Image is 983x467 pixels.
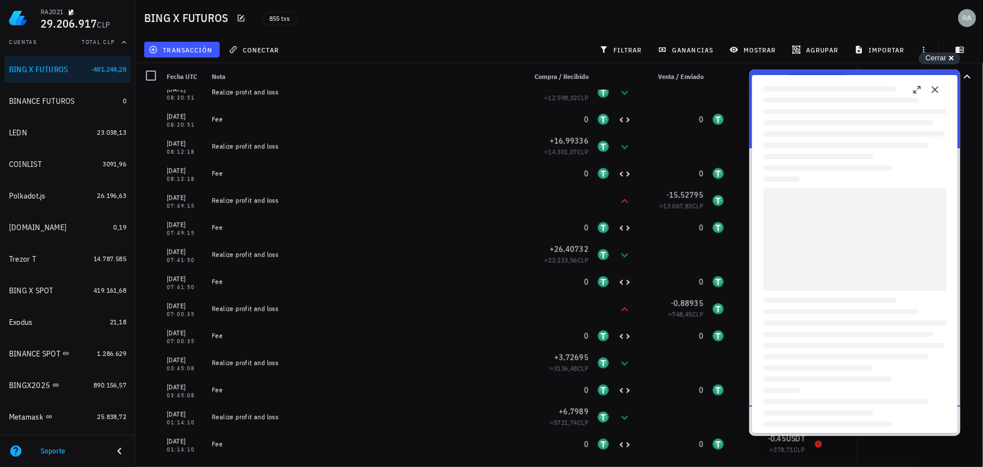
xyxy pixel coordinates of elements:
span: Total CLP [82,38,115,46]
span: Cerrar [926,54,946,62]
div: Metamask [9,412,43,422]
div: USDT-icon [713,195,724,206]
h1: BING X FUTUROS [144,9,233,27]
div: Realize profit and loss [212,196,517,205]
div: [DATE] [167,111,203,122]
div: Fecha UTC [162,63,207,90]
a: Trezor T 14.787.585 [5,245,131,272]
span: 748,45 [672,310,692,319]
div: USDT-icon [713,168,724,179]
span: filtrar [602,45,642,54]
span: -0,45 [768,434,786,444]
span: 0 [699,385,704,395]
div: BINANCE FUTUROS [9,96,75,106]
div: Fee [212,169,517,178]
div: USDT-icon [713,385,724,396]
span: 0,19 [113,223,126,231]
div: 07:41:50 [167,258,203,263]
span: 855 txs [270,12,290,25]
div: 07:00:35 [167,312,203,318]
span: ≈ [770,446,805,454]
div: Fee [212,277,517,287]
span: 0 [584,114,589,125]
span: 29.206.917 [41,16,97,31]
div: [DATE] [167,355,203,366]
span: 0 [584,277,589,287]
a: [DOMAIN_NAME] 0,19 [5,214,131,241]
div: USDT-icon [598,439,609,450]
button: conectar [224,42,286,58]
span: -481.248,28 [91,65,126,73]
div: [DATE] [167,165,203,177]
span: +16,99336 [550,136,589,146]
span: 378,71 [773,446,793,454]
span: 0 [584,223,589,233]
span: +26,40732 [550,244,589,254]
div: LEDN [9,128,27,138]
div: USDT-icon [713,114,724,125]
div: 07:41:50 [167,285,203,290]
a: BINANCE FUTUROS 0 [5,87,131,114]
button: ganancias [653,42,720,58]
span: mostrar [732,45,776,54]
div: USDT-icon [598,385,609,396]
span: 5721,74 [554,418,577,427]
div: 07:49:15 [167,231,203,236]
span: 0 [584,169,589,179]
span: 0 [699,114,704,125]
div: [DATE] [167,138,203,149]
span: conectar [231,45,279,54]
span: 0 [699,169,704,179]
div: 08:20:51 [167,122,203,128]
a: BINANCE SPOT 1.286.629 [5,340,131,367]
span: -15,52795 [666,190,704,200]
div: BINGX2025 [9,381,50,390]
span: ≈ [544,256,589,265]
div: [DOMAIN_NAME] [9,223,66,232]
div: 01:14:10 [167,420,203,426]
div: [DATE] [167,328,203,339]
div: BINANCE SPOT [9,349,60,359]
a: BING X SPOT 419.161,68 [5,277,131,304]
div: Comisión [728,63,809,90]
span: ≈ [544,148,589,156]
span: 0 [584,439,589,450]
span: ≈ [668,310,704,319]
div: USDT-icon [598,141,609,152]
span: ≈ [550,364,589,373]
button: CuentasTotal CLP [5,29,131,56]
div: USDT-icon [598,249,609,261]
span: 12.598,32 [548,94,577,102]
div: USDT-icon [713,439,724,450]
span: +6,7989 [559,407,589,417]
span: CLP [577,364,589,373]
div: [DATE] [167,436,203,447]
span: Fecha UTC [167,72,197,81]
div: Nota [207,63,521,90]
button: filtrar [595,42,649,58]
a: BING X FUTUROS -481.248,28 [5,56,131,83]
iframe: Help Scout Beacon - Live Chat, Contact Form, and Knowledge Base [749,69,960,436]
a: Exodus 21,18 [5,309,131,336]
div: Exodus [9,318,33,327]
span: 25.838,72 [97,412,126,421]
span: ≈ [544,94,589,102]
button: transacción [144,42,220,58]
span: ganancias [660,45,713,54]
span: 3091,96 [103,160,126,168]
span: 13.067,83 [663,202,692,210]
button: mostrar [725,42,783,58]
div: USDT-icon [713,331,724,342]
span: 23.038,13 [97,128,126,136]
div: Trezor T [9,254,36,264]
span: 22.223,56 [548,256,577,265]
div: 01:14:10 [167,447,203,453]
div: [DATE] [167,246,203,258]
span: 0 [699,277,704,287]
div: 03:45:08 [167,366,203,372]
div: USDT-icon [598,222,609,233]
div: Realize profit and loss [212,359,517,368]
div: Fee [212,386,517,395]
div: 03:45:08 [167,393,203,399]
